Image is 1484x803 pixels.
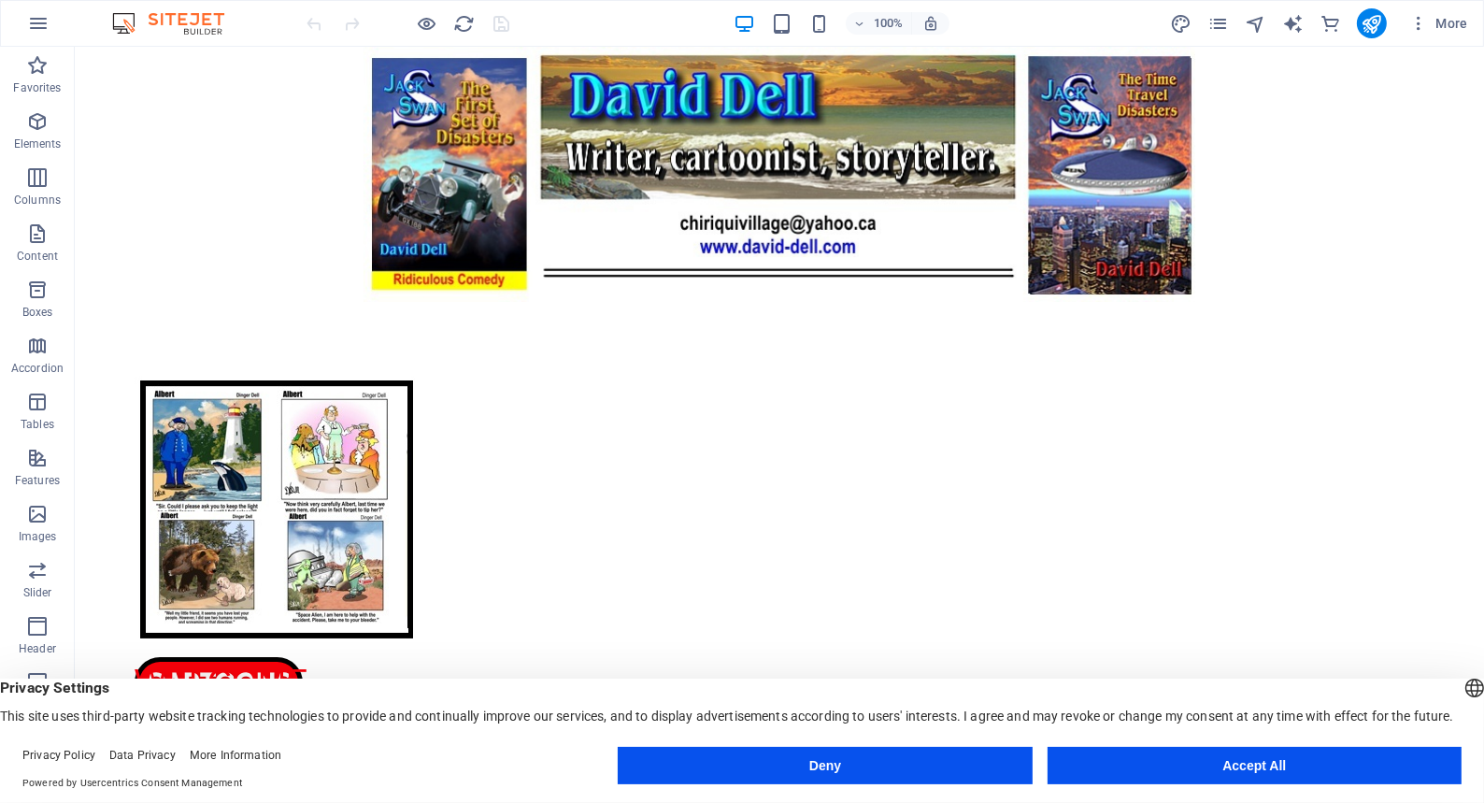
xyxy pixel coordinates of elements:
i: Commerce [1320,13,1341,35]
h6: 100% [874,12,904,35]
p: Images [19,529,57,544]
button: design [1170,12,1192,35]
p: Accordion [11,361,64,376]
button: publish [1357,8,1387,38]
p: Slider [23,585,52,600]
i: On resize automatically adjust zoom level to fit chosen device. [922,15,939,32]
button: 100% [846,12,912,35]
button: text_generator [1282,12,1305,35]
button: Click here to leave preview mode and continue editing [416,12,438,35]
p: Content [17,249,58,264]
img: Editor Logo [107,12,248,35]
button: navigator [1245,12,1267,35]
button: pages [1207,12,1230,35]
p: Boxes [22,305,53,320]
button: commerce [1320,12,1342,35]
button: More [1402,8,1476,38]
p: Columns [14,193,61,208]
i: Publish [1361,13,1382,35]
i: Design (Ctrl+Alt+Y) [1170,13,1191,35]
i: Navigator [1245,13,1266,35]
span: More [1409,14,1468,33]
p: Features [15,473,60,488]
p: Favorites [13,80,61,95]
p: Elements [14,136,62,151]
i: Pages (Ctrl+Alt+S) [1207,13,1229,35]
i: AI Writer [1282,13,1304,35]
button: reload [453,12,476,35]
i: Reload page [454,13,476,35]
p: Tables [21,417,54,432]
p: Header [19,641,56,656]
